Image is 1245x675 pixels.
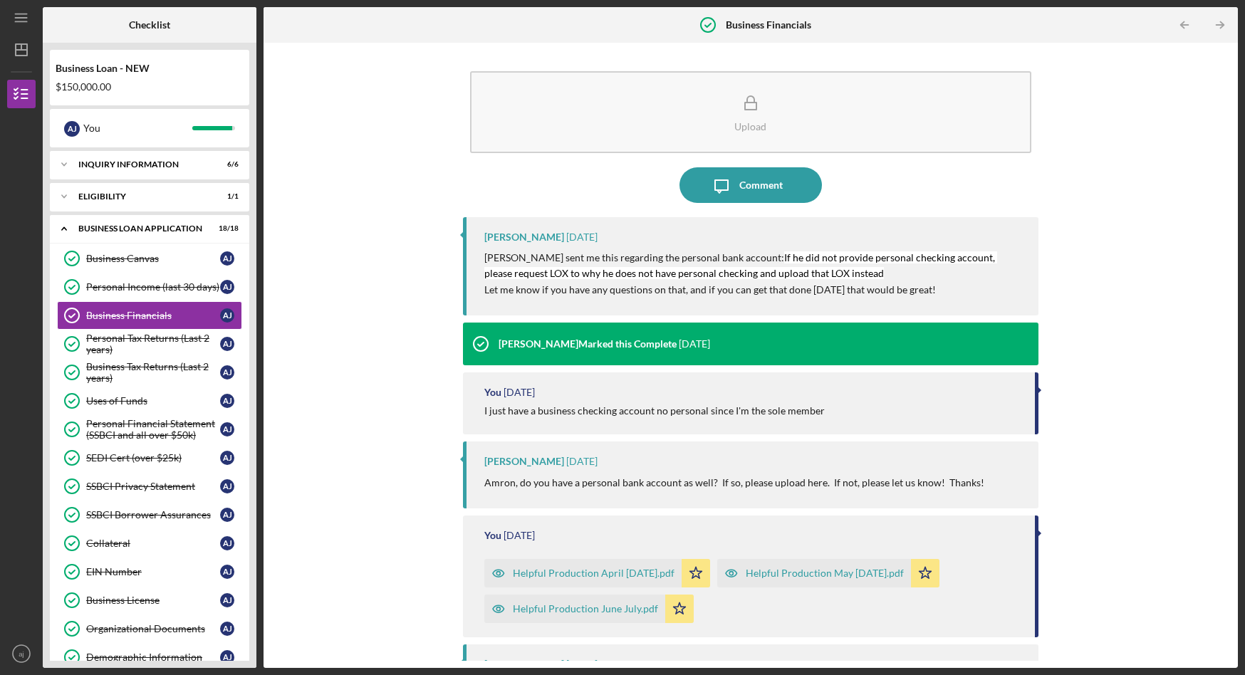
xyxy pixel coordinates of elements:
[679,167,822,203] button: Comment
[484,595,694,623] button: Helpful Production June July.pdf
[57,501,242,529] a: SSBCI Borrower Assurancesaj
[220,308,234,323] div: a j
[57,586,242,614] a: Business Licenseaj
[57,301,242,330] a: Business Financialsaj
[566,456,598,467] time: 2025-04-27 19:39
[484,250,1025,282] p: [PERSON_NAME] sent me this regarding the personal bank account:
[513,567,674,579] div: Helpful Production April [DATE].pdf
[484,559,710,587] button: Helpful Production April [DATE].pdf
[86,281,220,293] div: Personal Income (last 30 days)
[220,422,234,436] div: a j
[83,116,192,140] div: You
[86,509,220,520] div: SSBCI Borrower Assurances
[484,456,564,467] div: [PERSON_NAME]
[717,559,939,587] button: Helpful Production May [DATE].pdf
[57,614,242,643] a: Organizational Documentsaj
[484,282,1025,298] p: Let me know if you have any questions on that, and if you can get that done [DATE] that would be ...
[220,365,234,380] div: a j
[220,251,234,266] div: a j
[484,387,501,398] div: You
[499,338,677,350] div: [PERSON_NAME] Marked this Complete
[566,231,598,243] time: 2025-04-28 18:46
[484,530,501,541] div: You
[504,387,535,398] time: 2025-04-27 19:44
[56,81,244,93] div: $150,000.00
[484,475,984,491] p: Amron, do you have a personal bank account as well? If so, please upload here. If not, please let...
[513,603,658,614] div: Helpful Production June July.pdf
[484,405,825,417] div: I just have a business checking account no personal since I'm the sole member
[78,224,203,233] div: BUSINESS LOAN APPLICATION
[86,595,220,606] div: Business License
[220,622,234,636] div: a j
[86,361,220,384] div: Business Tax Returns (Last 2 years)
[57,472,242,501] a: SSBCI Privacy Statementaj
[470,71,1032,153] button: Upload
[57,444,242,472] a: SEDI Cert (over $25k)aj
[86,333,220,355] div: Personal Tax Returns (Last 2 years)
[220,565,234,579] div: a j
[679,338,710,350] time: 2025-04-27 19:53
[220,536,234,550] div: a j
[484,659,564,670] div: [PERSON_NAME]
[57,273,242,301] a: Personal Income (last 30 days)aj
[734,121,766,132] div: Upload
[19,650,24,658] text: aj
[129,19,170,31] b: Checklist
[78,192,203,201] div: ELIGIBILITY
[220,394,234,408] div: a j
[78,160,203,169] div: INQUIRY INFORMATION
[566,659,598,670] time: 2025-04-22 14:38
[86,652,220,663] div: Demographic Information
[86,418,220,441] div: Personal Financial Statement (SSBCI and all over $50k)
[213,192,239,201] div: 1 / 1
[57,558,242,586] a: EIN Numberaj
[86,623,220,634] div: Organizational Documents
[220,451,234,465] div: a j
[213,160,239,169] div: 6 / 6
[56,63,244,74] div: Business Loan - NEW
[57,387,242,415] a: Uses of Fundsaj
[7,639,36,668] button: aj
[57,643,242,671] a: Demographic Informationaj
[86,538,220,549] div: Collateral
[57,244,242,273] a: Business Canvasaj
[86,253,220,264] div: Business Canvas
[739,167,783,203] div: Comment
[213,224,239,233] div: 18 / 18
[57,529,242,558] a: Collateralaj
[86,481,220,492] div: SSBCI Privacy Statement
[220,593,234,607] div: a j
[220,479,234,493] div: a j
[64,121,80,137] div: a j
[86,395,220,407] div: Uses of Funds
[86,566,220,577] div: EIN Number
[504,530,535,541] time: 2025-04-26 01:58
[57,330,242,358] a: Personal Tax Returns (Last 2 years)aj
[220,508,234,522] div: a j
[86,452,220,464] div: SEDI Cert (over $25k)
[86,310,220,321] div: Business Financials
[57,358,242,387] a: Business Tax Returns (Last 2 years)aj
[726,19,811,31] b: Business Financials
[220,280,234,294] div: a j
[220,650,234,664] div: a j
[746,567,904,579] div: Helpful Production May [DATE].pdf
[57,415,242,444] a: Personal Financial Statement (SSBCI and all over $50k)aj
[220,337,234,351] div: a j
[484,231,564,243] div: [PERSON_NAME]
